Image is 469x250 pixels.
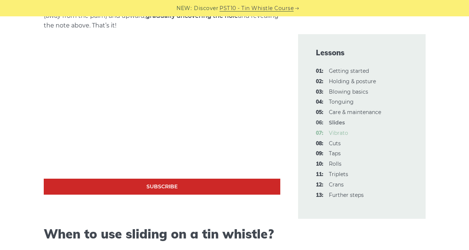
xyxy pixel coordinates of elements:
span: 07: [316,129,323,138]
h2: When to use sliding on a tin whistle? [44,227,280,242]
span: 03: [316,88,323,97]
a: 02:Holding & posture [329,78,376,85]
span: 05: [316,108,323,117]
strong: gradually uncovering the hole [146,12,238,19]
a: 05:Care & maintenance [329,109,381,116]
a: 03:Blowing basics [329,88,368,95]
span: Lessons [316,48,408,58]
a: 08:Cuts [329,140,341,147]
a: 13:Further steps [329,192,364,198]
span: 13: [316,191,323,200]
span: Discover [194,4,218,13]
a: PST10 - Tin Whistle Course [219,4,294,13]
a: 11:Triplets [329,171,348,178]
a: 04:Tonguing [329,98,354,105]
span: 08: [316,139,323,148]
span: 06: [316,118,323,127]
span: 01: [316,67,323,76]
a: 07:Vibrato [329,130,348,136]
iframe: Slides Technique - Irish Tin Whistle Tutorial [44,45,280,179]
a: 09:Taps [329,150,341,157]
span: 02: [316,77,323,86]
a: 12:Crans [329,181,344,188]
a: 10:Rolls [329,160,341,167]
strong: Slides [329,119,345,126]
span: 04: [316,98,323,107]
span: 12: [316,181,323,189]
span: 10: [316,160,323,169]
a: 01:Getting started [329,68,369,74]
span: NEW: [176,4,192,13]
a: Subscribe [44,179,280,195]
span: 11: [316,170,323,179]
span: 09: [316,149,323,158]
